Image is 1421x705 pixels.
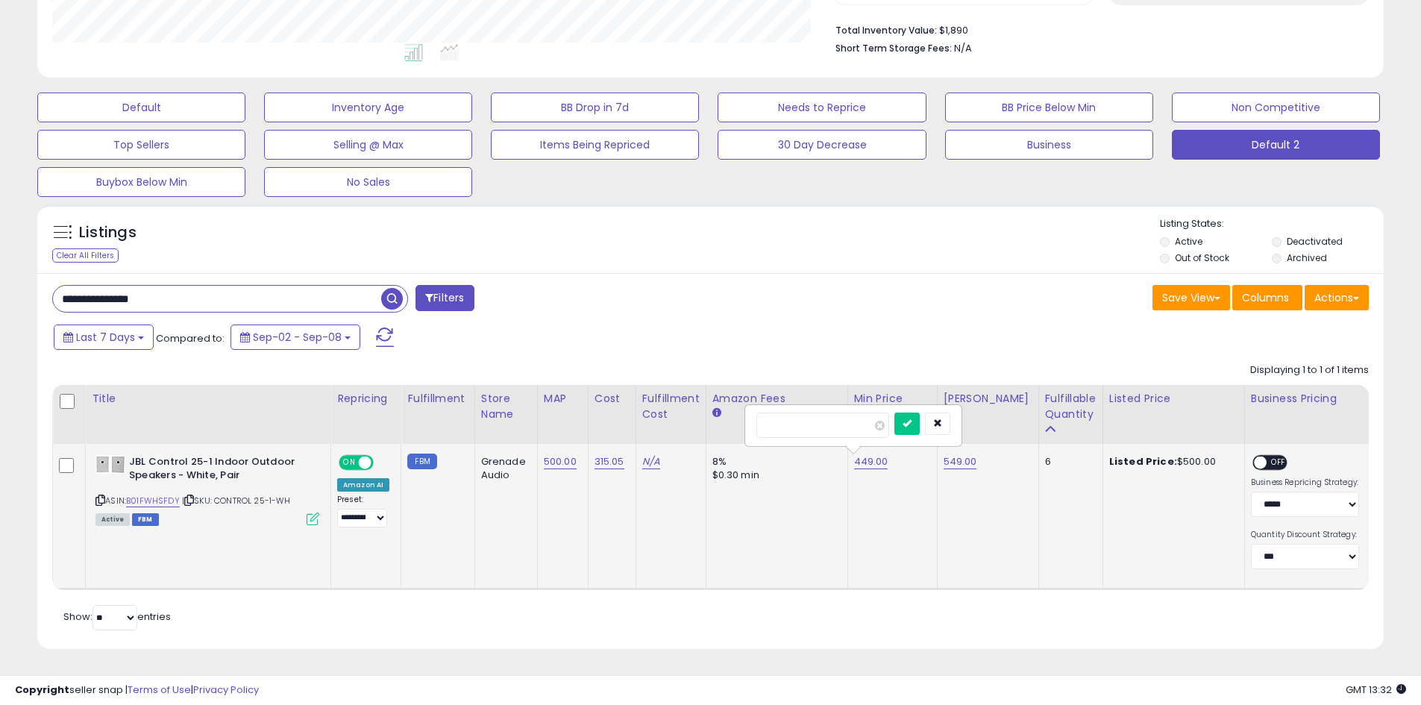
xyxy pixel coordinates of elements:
[954,41,972,55] span: N/A
[595,454,624,469] a: 315.05
[491,93,699,122] button: BB Drop in 7d
[1045,455,1091,469] div: 6
[182,495,291,507] span: | SKU: CONTROL 25-1-WH
[128,683,191,697] a: Terms of Use
[95,455,319,524] div: ASIN:
[1251,391,1402,407] div: Business Pricing
[1175,251,1229,264] label: Out of Stock
[945,130,1153,160] button: Business
[718,93,926,122] button: Needs to Reprice
[264,167,472,197] button: No Sales
[37,167,245,197] button: Buybox Below Min
[337,495,389,528] div: Preset:
[407,391,468,407] div: Fulfillment
[264,93,472,122] button: Inventory Age
[95,513,130,526] span: All listings currently available for purchase on Amazon
[481,455,526,482] div: Grenade Audio
[253,330,342,345] span: Sep-02 - Sep-08
[230,325,360,350] button: Sep-02 - Sep-08
[712,391,841,407] div: Amazon Fees
[337,391,395,407] div: Repricing
[15,683,259,698] div: seller snap | |
[718,130,926,160] button: 30 Day Decrease
[491,130,699,160] button: Items Being Repriced
[642,454,660,469] a: N/A
[92,391,324,407] div: Title
[835,42,952,54] b: Short Term Storage Fees:
[63,610,171,624] span: Show: entries
[854,391,931,407] div: Min Price
[407,454,436,469] small: FBM
[1267,456,1290,469] span: OFF
[79,222,137,243] h5: Listings
[1045,391,1097,422] div: Fulfillable Quantity
[944,391,1032,407] div: [PERSON_NAME]
[415,285,474,311] button: Filters
[1250,363,1369,377] div: Displaying 1 to 1 of 1 items
[595,391,630,407] div: Cost
[126,495,180,507] a: B01FWHSFDY
[95,455,125,474] img: 51YURfl24lL._SL40_.jpg
[1172,93,1380,122] button: Non Competitive
[1109,391,1238,407] div: Listed Price
[835,20,1358,38] li: $1,890
[193,683,259,697] a: Privacy Policy
[1287,251,1327,264] label: Archived
[156,331,225,345] span: Compared to:
[264,130,472,160] button: Selling @ Max
[132,513,159,526] span: FBM
[1232,285,1302,310] button: Columns
[1242,290,1289,305] span: Columns
[544,454,577,469] a: 500.00
[481,391,531,422] div: Store Name
[337,478,389,492] div: Amazon AI
[544,391,582,407] div: MAP
[1160,217,1384,231] p: Listing States:
[52,248,119,263] div: Clear All Filters
[37,93,245,122] button: Default
[371,456,395,469] span: OFF
[1305,285,1369,310] button: Actions
[854,454,888,469] a: 449.00
[835,24,937,37] b: Total Inventory Value:
[129,455,310,486] b: JBL Control 25-1 Indoor Outdoor Speakers - White, Pair
[1172,130,1380,160] button: Default 2
[712,455,836,469] div: 8%
[340,456,359,469] span: ON
[1287,235,1343,248] label: Deactivated
[944,454,977,469] a: 549.00
[712,469,836,482] div: $0.30 min
[54,325,154,350] button: Last 7 Days
[37,130,245,160] button: Top Sellers
[76,330,135,345] span: Last 7 Days
[1346,683,1406,697] span: 2025-09-17 13:32 GMT
[642,391,700,422] div: Fulfillment Cost
[712,407,721,420] small: Amazon Fees.
[945,93,1153,122] button: BB Price Below Min
[15,683,69,697] strong: Copyright
[1175,235,1202,248] label: Active
[1251,477,1359,488] label: Business Repricing Strategy:
[1109,455,1233,469] div: $500.00
[1251,530,1359,540] label: Quantity Discount Strategy:
[1152,285,1230,310] button: Save View
[1109,454,1177,469] b: Listed Price:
